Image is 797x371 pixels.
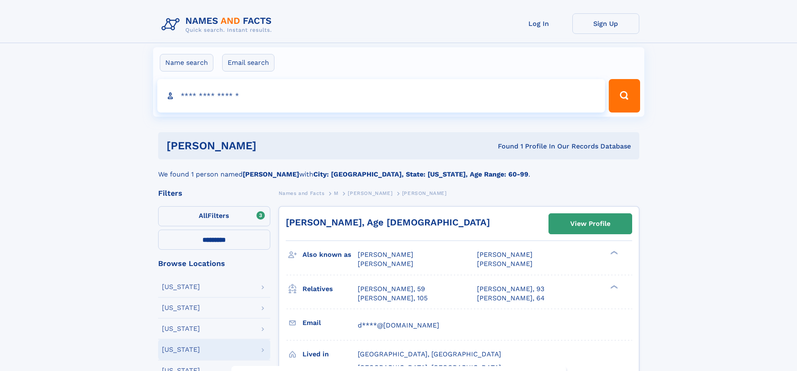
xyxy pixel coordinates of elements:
[222,54,274,72] label: Email search
[157,79,605,113] input: search input
[279,188,325,198] a: Names and Facts
[158,189,270,197] div: Filters
[199,212,208,220] span: All
[158,159,639,179] div: We found 1 person named with .
[302,316,358,330] h3: Email
[358,284,425,294] a: [PERSON_NAME], 59
[377,142,631,151] div: Found 1 Profile In Our Records Database
[158,13,279,36] img: Logo Names and Facts
[609,79,640,113] button: Search Button
[302,347,358,361] h3: Lived in
[334,188,338,198] a: M
[358,350,501,358] span: [GEOGRAPHIC_DATA], [GEOGRAPHIC_DATA]
[477,251,533,258] span: [PERSON_NAME]
[158,260,270,267] div: Browse Locations
[162,304,200,311] div: [US_STATE]
[477,284,544,294] a: [PERSON_NAME], 93
[477,294,545,303] a: [PERSON_NAME], 64
[167,141,377,151] h1: [PERSON_NAME]
[334,190,338,196] span: M
[162,346,200,353] div: [US_STATE]
[549,214,632,234] a: View Profile
[358,260,413,268] span: [PERSON_NAME]
[313,170,528,178] b: City: [GEOGRAPHIC_DATA], State: [US_STATE], Age Range: 60-99
[572,13,639,34] a: Sign Up
[286,217,490,228] a: [PERSON_NAME], Age [DEMOGRAPHIC_DATA]
[158,206,270,226] label: Filters
[505,13,572,34] a: Log In
[243,170,299,178] b: [PERSON_NAME]
[302,282,358,296] h3: Relatives
[608,284,618,289] div: ❯
[358,294,428,303] a: [PERSON_NAME], 105
[348,190,392,196] span: [PERSON_NAME]
[162,325,200,332] div: [US_STATE]
[160,54,213,72] label: Name search
[608,250,618,256] div: ❯
[570,214,610,233] div: View Profile
[302,248,358,262] h3: Also known as
[358,251,413,258] span: [PERSON_NAME]
[348,188,392,198] a: [PERSON_NAME]
[477,260,533,268] span: [PERSON_NAME]
[162,284,200,290] div: [US_STATE]
[402,190,447,196] span: [PERSON_NAME]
